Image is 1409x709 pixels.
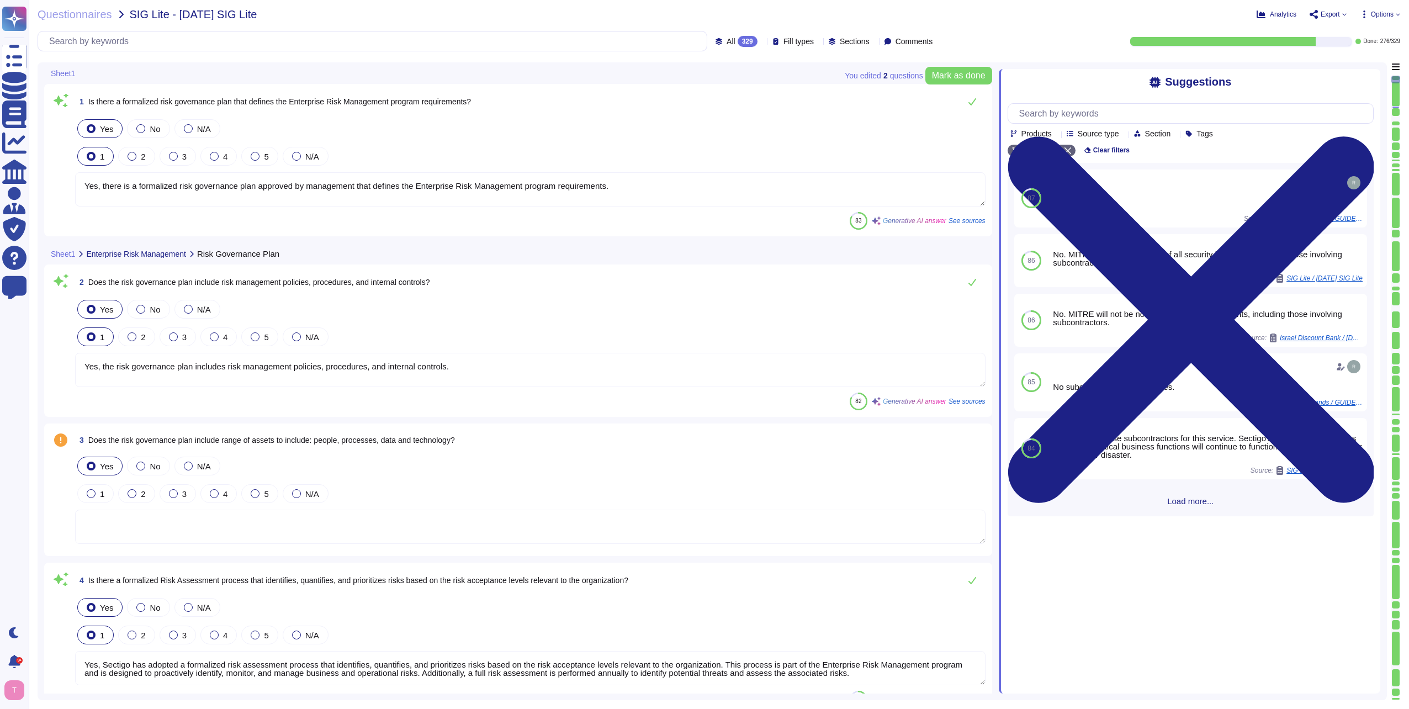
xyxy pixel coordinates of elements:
[883,72,888,80] b: 2
[1027,317,1035,324] span: 86
[855,398,861,404] span: 82
[100,152,104,161] span: 1
[264,489,268,499] span: 5
[845,72,923,80] span: You edited question s
[100,489,104,499] span: 1
[150,462,160,471] span: No
[223,332,227,342] span: 4
[141,332,145,342] span: 2
[4,680,24,700] img: user
[264,332,268,342] span: 5
[182,631,187,640] span: 3
[305,332,319,342] span: N/A
[1270,11,1296,18] span: Analytics
[1027,379,1035,385] span: 85
[182,332,187,342] span: 3
[949,398,986,405] span: See sources
[783,38,814,45] span: Fill types
[1027,195,1035,202] span: 87
[1347,360,1360,373] img: user
[1321,11,1340,18] span: Export
[305,489,319,499] span: N/A
[1257,10,1296,19] button: Analytics
[738,36,758,47] div: 329
[100,332,104,342] span: 1
[88,576,628,585] span: Is there a formalized Risk Assessment process that identifies, quantifies, and prioritizes risks ...
[100,305,113,314] span: Yes
[51,70,75,77] span: Sheet1
[75,651,986,685] textarea: Yes, Sectigo has adopted a formalized risk assessment process that identifies, quantifies, and pr...
[1027,257,1035,264] span: 86
[75,353,986,387] textarea: Yes, the risk governance plan includes risk management policies, procedures, and internal controls.
[727,38,735,45] span: All
[182,152,187,161] span: 3
[100,603,113,612] span: Yes
[75,278,84,286] span: 2
[840,38,870,45] span: Sections
[88,278,430,287] span: Does the risk governance plan include risk management policies, procedures, and internal controls?
[1363,39,1378,44] span: Done:
[197,124,211,134] span: N/A
[925,67,992,84] button: Mark as done
[141,489,145,499] span: 2
[88,436,455,445] span: Does the risk governance plan include range of assets to include: people, processes, data and tec...
[264,631,268,640] span: 5
[223,152,227,161] span: 4
[150,603,160,612] span: No
[883,398,946,405] span: Generative AI answer
[855,218,861,224] span: 83
[141,152,145,161] span: 2
[1347,176,1360,189] img: user
[100,124,113,134] span: Yes
[197,305,211,314] span: N/A
[88,97,471,106] span: Is there a formalized risk governance plan that defines the Enterprise Risk Management program re...
[100,462,113,471] span: Yes
[197,250,279,258] span: Risk Governance Plan
[75,576,84,584] span: 4
[16,657,23,664] div: 9+
[1380,39,1400,44] span: 276 / 329
[197,462,211,471] span: N/A
[51,250,75,258] span: Sheet1
[38,9,112,20] span: Questionnaires
[86,250,186,258] span: Enterprise Risk Management
[75,98,84,105] span: 1
[1014,104,1373,123] input: Search by keywords
[949,218,986,224] span: See sources
[223,631,227,640] span: 4
[2,678,32,702] button: user
[100,631,104,640] span: 1
[305,631,319,640] span: N/A
[896,38,933,45] span: Comments
[932,71,986,80] span: Mark as done
[197,603,211,612] span: N/A
[75,172,986,207] textarea: Yes, there is a formalized risk governance plan approved by management that defines the Enterpris...
[1027,445,1035,452] span: 84
[141,631,145,640] span: 2
[883,218,946,224] span: Generative AI answer
[44,31,707,51] input: Search by keywords
[130,9,257,20] span: SIG Lite - [DATE] SIG Lite
[150,305,160,314] span: No
[1371,11,1394,18] span: Options
[264,152,268,161] span: 5
[223,489,227,499] span: 4
[75,436,84,444] span: 3
[150,124,160,134] span: No
[182,489,187,499] span: 3
[305,152,319,161] span: N/A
